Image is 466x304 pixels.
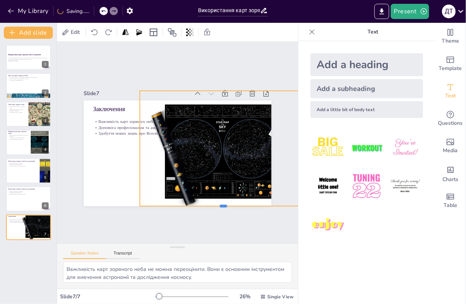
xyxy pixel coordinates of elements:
p: Статичні карти показують постійні зірки [8,106,26,109]
p: Вплив на розвиток астрономії [8,191,38,192]
div: Change the overall theme [435,23,466,50]
p: Використання карт у навчанні [8,111,26,113]
div: 6 [6,186,51,212]
img: 1.jpeg [311,130,346,166]
div: Add ready made slides [435,50,466,78]
p: Generated with [URL] [8,60,49,62]
span: Table [444,201,457,210]
p: Заключення [170,50,208,122]
div: 4 [42,146,49,153]
p: Карти допомагають орієнтуватися у космосі [8,78,49,80]
p: Важливість карт зоряного неба [8,219,26,221]
div: 3 [6,102,51,127]
span: Edit [69,29,81,36]
div: 26 % [236,293,254,300]
p: Здобуття нових знань про Всесвіт [8,222,26,223]
div: 6 [42,202,49,209]
span: Position [168,28,177,37]
div: 7 [42,231,49,238]
span: Questions [438,119,463,127]
div: Add a subheading [311,79,423,98]
p: Що таке карти зоряного неба? [8,74,49,76]
div: Add images, graphics, shapes or video [435,132,466,160]
p: Вплив карт зоряного неба на астрономію [8,188,38,191]
img: 6.jpeg [388,169,423,204]
p: Важливість карт зоряного неба [160,56,195,127]
p: Краще розуміння структури Всесвіту [8,165,38,167]
div: Slide 7 / 7 [60,293,155,300]
button: Export to PowerPoint [374,4,389,19]
p: Типи карт зоряного неба [8,103,26,106]
div: 5 [6,158,51,183]
p: Вплив на розвиток астрономії [8,162,38,164]
div: Add text boxes [435,78,466,105]
p: Дослідження астрономічних явищ [8,137,29,139]
img: 4.jpeg [311,169,346,204]
div: 4 [6,130,51,155]
p: Освітні цілі використання карт [8,138,29,140]
div: 5 [42,174,49,181]
div: Layout [147,26,160,38]
img: 7.jpeg [311,207,346,243]
img: 5.jpeg [349,169,384,204]
div: Get real-time input from your audience [435,105,466,132]
p: Text [318,23,428,41]
div: Add a heading [311,53,423,76]
p: Інтерактивні карти дозволяють змінювати параметри [8,109,26,111]
span: Media [443,146,458,155]
p: Вивчення рухів небесних тіл [8,192,38,194]
p: Вплив карт зоряного неба на астрономію [8,160,38,162]
p: У цій презентації ми розглянемо важливість карт зоряного неба для астрономії, їхні типи, методи в... [8,57,49,60]
p: Карти зоряного неба - це графічні зображення небесних об'єктів [8,76,49,78]
p: Допомога професіоналам та аматорам [154,58,190,129]
strong: Використання карт зоряного неба в астрономії [8,54,41,56]
div: 1 [42,61,49,68]
button: Present [391,4,429,19]
div: 2 [42,89,49,96]
textarea: Важливість карт зоряного неба не можна переоцінити. Вони є основним інструментом для вивчення аст... [63,262,292,283]
div: Add a little bit of body text [311,101,423,118]
p: Заключення [8,216,26,218]
div: Add charts and graphs [435,160,466,187]
div: Slide 7 [181,35,230,135]
p: Краще розуміння структури Всесвіту [8,194,38,195]
img: 3.jpeg [388,130,423,166]
button: Transcript [106,251,140,259]
p: Вивчення рухів небесних тіл [8,164,38,166]
p: Допомога професіоналам та аматорам [8,220,26,222]
span: Theme [442,37,459,45]
img: 2.jpeg [349,130,384,166]
div: Add a table [435,187,466,215]
button: Speaker Notes [63,251,106,259]
span: Charts [442,175,458,184]
p: Використання карт зоряного неба [8,131,29,135]
p: Карти зоряного неба використовуються для навігації [8,134,29,137]
div: Д Т [442,5,456,18]
span: Single View [267,294,293,300]
div: 2 [6,73,51,98]
span: Template [439,64,462,73]
button: Add slide [4,27,53,39]
p: Здобуття нових знань про Всесвіт [149,60,185,131]
div: 3 [42,118,49,124]
button: My Library [6,5,52,17]
button: Д Т [442,4,456,19]
input: Insert title [198,5,260,16]
div: 1 [6,45,51,70]
div: Saving...... [57,8,89,15]
div: 7 [6,215,51,240]
p: Статичні та інтерактивні карти [8,79,49,81]
span: Text [445,92,456,100]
